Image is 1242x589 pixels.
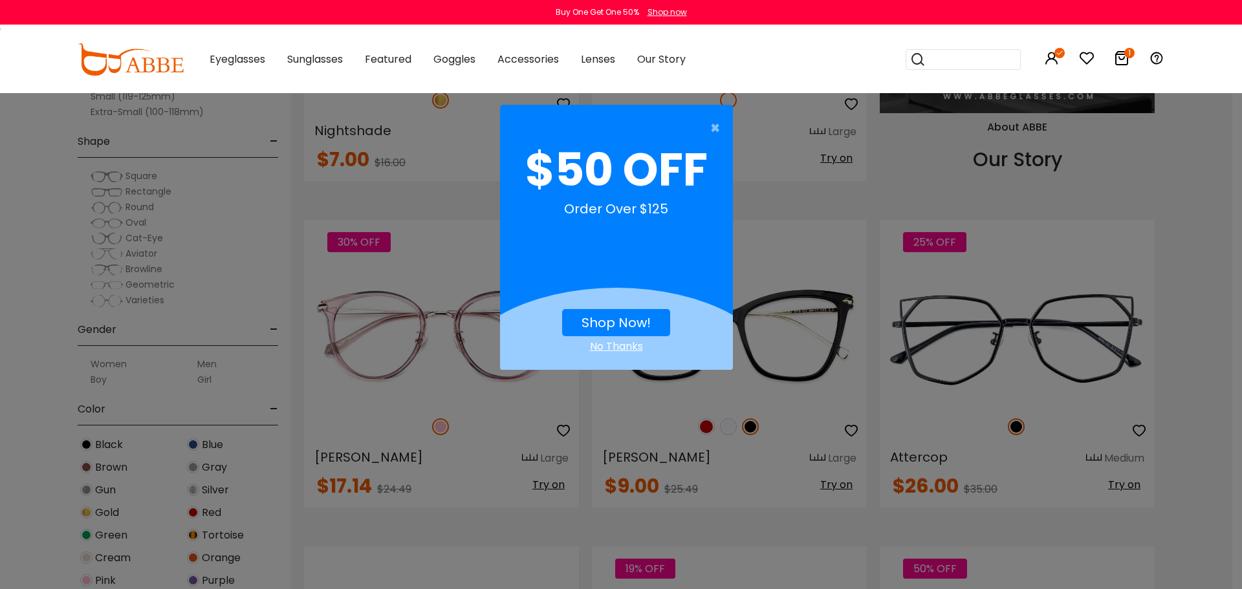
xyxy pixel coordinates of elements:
div: Buy One Get One 50% [556,6,639,18]
span: Accessories [497,52,559,67]
button: Close [494,115,726,141]
span: Sunglasses [287,52,343,67]
span: Our Story [637,52,686,67]
span: Featured [365,52,411,67]
div: Close [500,339,733,354]
span: × [710,115,726,141]
a: Shop now [641,6,687,17]
img: abbeglasses.com [78,43,184,76]
div: $50 OFF [510,141,723,199]
span: Goggles [433,52,475,67]
div: Order Over $125 [510,199,723,231]
span: Lenses [581,52,615,67]
button: Shop Now! [562,309,670,336]
a: Shop Now! [582,314,651,332]
i: 1 [1124,48,1135,58]
span: Eyeglasses [210,52,265,67]
a: 1 [1114,53,1129,68]
div: Shop now [648,6,687,18]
